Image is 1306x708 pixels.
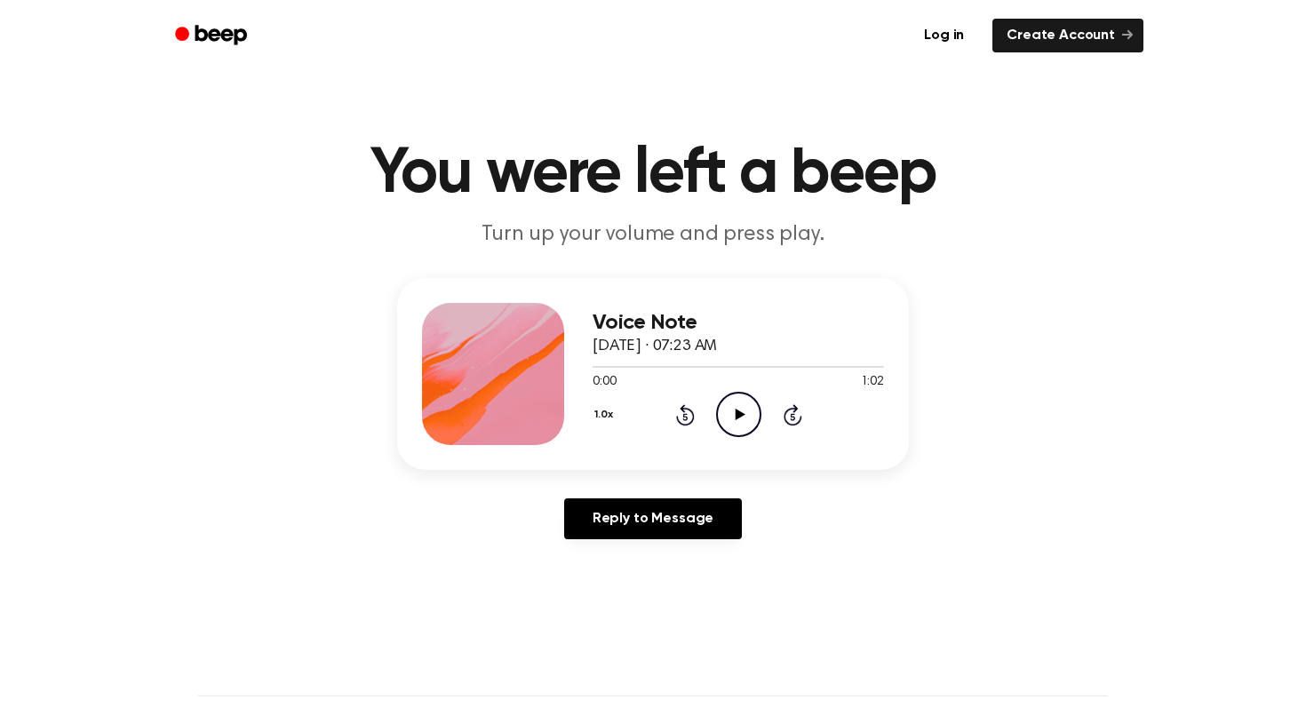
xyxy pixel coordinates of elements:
button: 1.0x [593,400,619,430]
a: Create Account [992,19,1143,52]
span: 0:00 [593,373,616,392]
a: Beep [163,19,263,53]
a: Reply to Message [564,498,742,539]
h1: You were left a beep [198,142,1108,206]
h3: Voice Note [593,311,884,335]
span: [DATE] · 07:23 AM [593,338,717,354]
span: 1:02 [861,373,884,392]
a: Log in [906,15,982,56]
p: Turn up your volume and press play. [312,220,994,250]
